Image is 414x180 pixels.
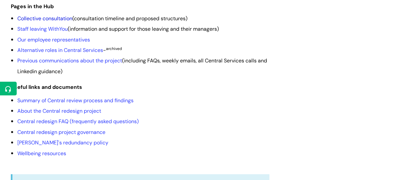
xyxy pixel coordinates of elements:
[17,36,90,43] a: Our employee representatives
[17,57,267,74] span: (including FAQs, weekly emails, all Central Services calls and Linkedin guidance)
[17,15,72,22] a: Collective consultation
[11,84,82,90] strong: Useful links and documents
[17,97,134,104] a: Summary of Central review process and findings
[17,25,219,32] span: (information and support for those leaving and their managers)
[17,118,139,125] a: Central redesign FAQ (frequently asked questions)
[17,25,68,32] a: Staff leaving WithYou
[17,107,101,114] a: About the Central redesign project
[17,129,105,136] a: Central redesign project governance
[17,139,108,146] a: [PERSON_NAME]'s redundancy policy
[17,47,103,54] a: Alternative roles in Central Services
[11,3,54,10] strong: Pages in the Hub
[17,47,122,54] span: -
[17,15,188,22] span: (consultation timeline and proposed structures)
[17,57,122,64] a: Previous communications about the project
[17,150,66,157] a: Wellbeing resources
[106,46,122,51] sup: archived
